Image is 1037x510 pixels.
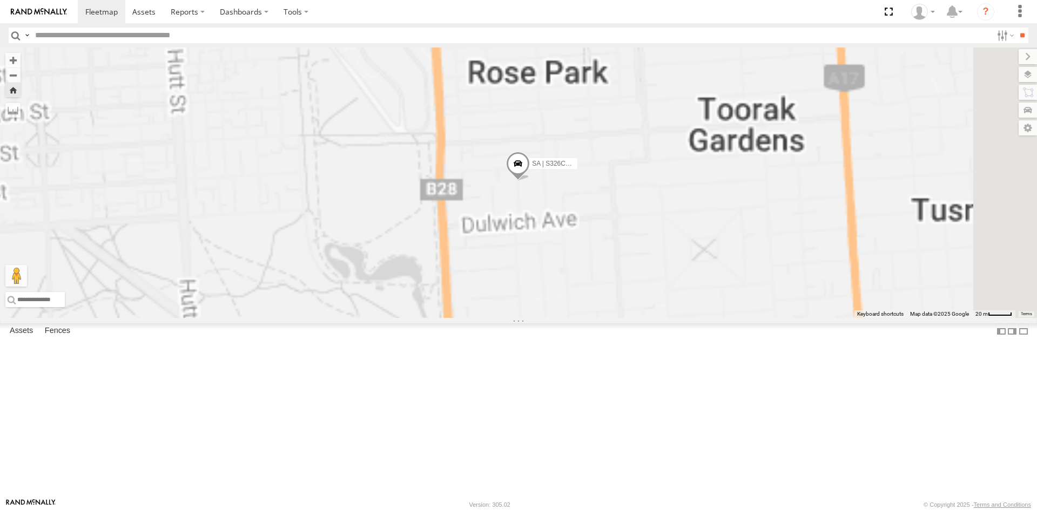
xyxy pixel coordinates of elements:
img: rand-logo.svg [11,8,67,16]
span: Map data ©2025 Google [910,311,969,317]
label: Search Query [23,28,31,43]
label: Dock Summary Table to the Right [1007,323,1018,339]
div: Charlotte Salt [907,4,939,20]
button: Zoom in [5,53,21,67]
button: Zoom Home [5,83,21,97]
button: Zoom out [5,67,21,83]
label: Measure [5,103,21,118]
button: Keyboard shortcuts [857,310,904,318]
button: Map scale: 20 m per 41 pixels [972,310,1015,318]
button: Drag Pegman onto the map to open Street View [5,265,27,287]
div: Version: 305.02 [469,501,510,508]
label: Fences [39,324,76,339]
i: ? [977,3,994,21]
a: Terms and Conditions [974,501,1031,508]
label: Search Filter Options [993,28,1016,43]
span: SA | S326COA | [PERSON_NAME] [532,160,633,167]
label: Dock Summary Table to the Left [996,323,1007,339]
label: Hide Summary Table [1018,323,1029,339]
a: Terms [1021,312,1032,316]
label: Assets [4,324,38,339]
a: Visit our Website [6,499,56,510]
div: © Copyright 2025 - [924,501,1031,508]
span: 20 m [975,311,988,317]
label: Map Settings [1019,120,1037,135]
